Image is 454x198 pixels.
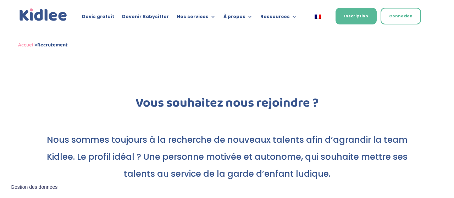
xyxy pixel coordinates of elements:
[45,131,409,182] p: Nous sommes toujours à la recherche de nouveaux talents afin d’agrandir la team Kidlee. Le profil...
[381,8,421,24] a: Connexion
[18,7,68,23] a: Kidlee Logo
[45,97,409,113] h1: Vous souhaitez nous rejoindre ?
[18,7,68,23] img: logo_kidlee_bleu
[11,184,57,191] span: Gestion des données
[6,180,62,195] button: Gestion des données
[336,8,377,24] a: Inscription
